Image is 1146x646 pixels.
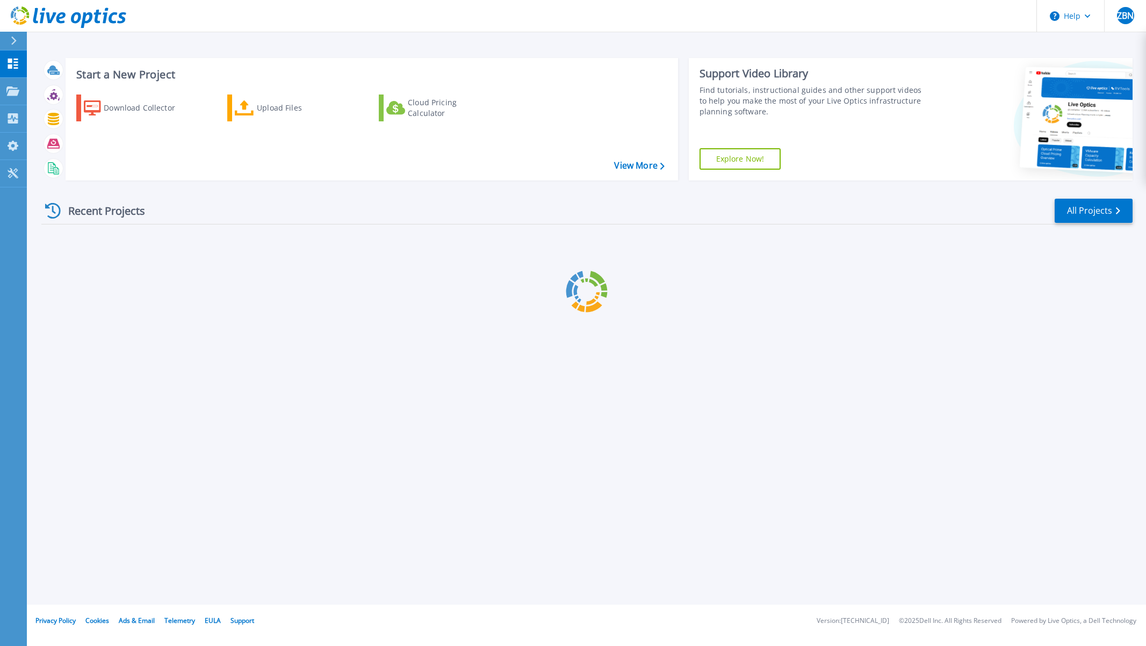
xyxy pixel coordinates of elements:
div: Support Video Library [700,67,927,81]
a: Support [230,616,254,625]
div: Recent Projects [41,198,160,224]
a: All Projects [1055,199,1133,223]
span: ZBN [1117,11,1134,20]
li: Powered by Live Optics, a Dell Technology [1011,618,1136,625]
a: Explore Now! [700,148,781,170]
a: Download Collector [76,95,196,121]
a: Privacy Policy [35,616,76,625]
li: © 2025 Dell Inc. All Rights Reserved [899,618,1001,625]
a: Cloud Pricing Calculator [379,95,499,121]
a: Ads & Email [119,616,155,625]
a: Cookies [85,616,109,625]
div: Cloud Pricing Calculator [408,97,494,119]
a: View More [614,161,664,171]
div: Find tutorials, instructional guides and other support videos to help you make the most of your L... [700,85,927,117]
h3: Start a New Project [76,69,664,81]
a: EULA [205,616,221,625]
a: Upload Files [227,95,347,121]
div: Download Collector [104,97,190,119]
a: Telemetry [164,616,195,625]
li: Version: [TECHNICAL_ID] [817,618,889,625]
div: Upload Files [257,97,343,119]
